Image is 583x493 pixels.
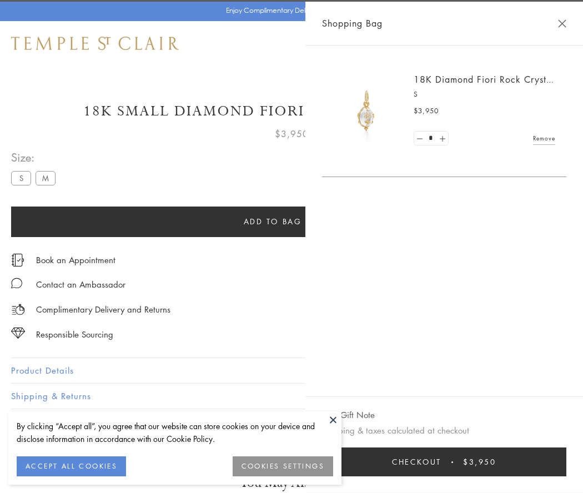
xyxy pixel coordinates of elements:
[36,278,125,291] div: Contact an Ambassador
[11,148,60,167] span: Size:
[17,420,333,445] div: By clicking “Accept all”, you agree that our website can store cookies on your device and disclos...
[11,278,22,289] img: MessageIcon-01_2.svg
[11,171,31,185] label: S
[414,89,555,100] p: S
[275,127,309,141] span: $3,950
[233,456,333,476] button: COOKIES SETTINGS
[36,254,115,266] a: Book an Appointment
[558,19,566,28] button: Close Shopping Bag
[11,328,25,339] img: icon_sourcing.svg
[322,16,383,31] span: Shopping Bag
[322,408,375,422] button: Add Gift Note
[36,171,56,185] label: M
[36,303,170,316] p: Complimentary Delivery and Returns
[463,456,496,468] span: $3,950
[17,456,126,476] button: ACCEPT ALL COOKIES
[11,254,24,266] img: icon_appointment.svg
[414,105,439,117] span: $3,950
[11,102,572,121] h1: 18K Small Diamond Fiori Rock Crystal Amulet
[414,132,425,145] a: Set quantity to 0
[392,456,441,468] span: Checkout
[11,358,572,383] button: Product Details
[11,409,572,434] button: Gifting
[322,424,566,437] p: Shipping & taxes calculated at checkout
[11,303,25,316] img: icon_delivery.svg
[333,78,400,144] img: P51889-E11FIORI
[226,5,352,16] p: Enjoy Complimentary Delivery & Returns
[533,132,555,144] a: Remove
[11,384,572,409] button: Shipping & Returns
[11,207,534,237] button: Add to bag
[36,328,113,341] div: Responsible Sourcing
[11,37,179,50] img: Temple St. Clair
[322,447,566,476] button: Checkout $3,950
[436,132,448,145] a: Set quantity to 2
[244,215,302,228] span: Add to bag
